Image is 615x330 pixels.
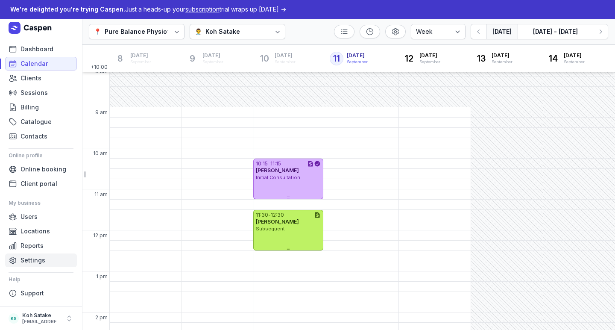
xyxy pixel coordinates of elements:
[20,288,44,298] span: Support
[91,64,109,72] span: +10:00
[474,52,488,65] div: 13
[347,52,368,59] span: [DATE]
[20,164,66,174] span: Online booking
[486,24,518,39] button: [DATE]
[564,59,585,65] div: September
[258,52,271,65] div: 10
[20,88,48,98] span: Sessions
[20,117,52,127] span: Catalogue
[256,167,299,174] span: [PERSON_NAME]
[20,59,48,69] span: Calendar
[195,27,202,37] div: 👨‍⚕️
[94,191,108,198] span: 11 am
[419,52,440,59] span: [DATE]
[256,160,268,167] div: 10:15
[130,52,151,59] span: [DATE]
[185,52,199,65] div: 9
[93,150,108,157] span: 10 am
[20,131,47,141] span: Contacts
[347,59,368,65] div: September
[22,319,61,325] div: [EMAIL_ADDRESS][DOMAIN_NAME]
[402,52,416,65] div: 12
[20,241,44,251] span: Reports
[256,226,285,232] span: Subsequent
[564,52,585,59] span: [DATE]
[9,196,73,210] div: My business
[130,59,151,65] div: September
[275,59,296,65] div: September
[256,218,299,225] span: [PERSON_NAME]
[20,226,50,236] span: Locations
[113,52,127,65] div: 8
[256,174,300,180] span: Initial Consultation
[271,212,284,218] div: 12:30
[93,232,108,239] span: 12 pm
[256,212,268,218] div: 11:30
[95,314,108,321] span: 2 pm
[10,4,286,15] div: Just a heads-up your trial wraps up [DATE] →
[9,149,73,162] div: Online profile
[94,27,101,37] div: 📍
[205,27,240,37] div: Koh Satake
[330,52,343,65] div: 11
[105,27,190,37] div: Pure Balance Physiotherapy
[20,73,41,83] span: Clients
[202,52,223,59] span: [DATE]
[202,59,223,65] div: September
[11,313,17,324] span: KS
[22,312,61,319] div: Koh Satake
[268,160,270,167] div: -
[95,109,108,116] span: 9 am
[20,102,39,112] span: Billing
[20,44,53,54] span: Dashboard
[419,59,440,65] div: September
[96,273,108,280] span: 1 pm
[185,6,220,13] span: subscription
[268,212,271,218] div: -
[270,160,281,167] div: 11:15
[547,52,560,65] div: 14
[20,179,57,189] span: Client portal
[518,24,593,39] button: [DATE] - [DATE]
[20,212,38,222] span: Users
[9,273,73,286] div: Help
[492,59,512,65] div: September
[492,52,512,59] span: [DATE]
[20,255,45,265] span: Settings
[275,52,296,59] span: [DATE]
[10,6,125,13] span: We're delighted you're trying Caspen.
